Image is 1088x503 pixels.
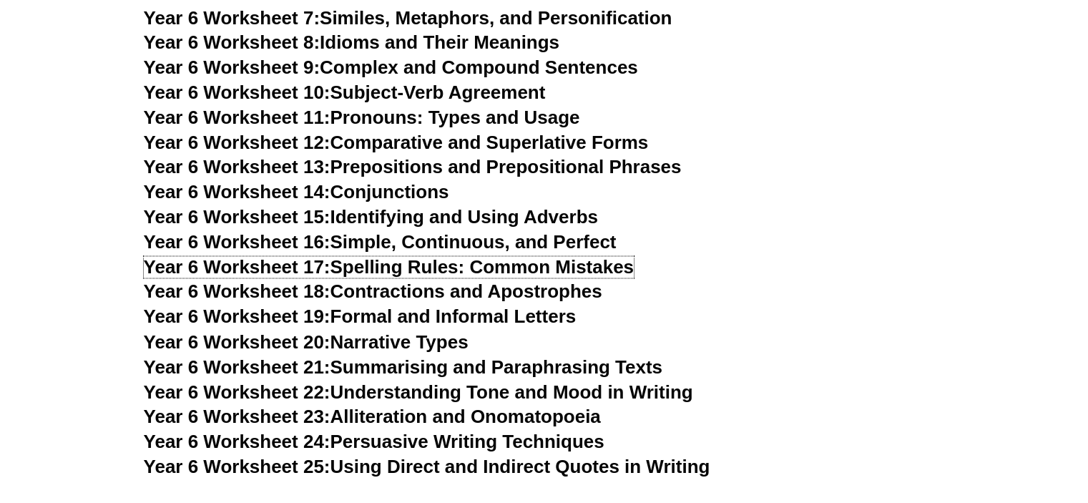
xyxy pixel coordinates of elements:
[144,156,682,177] a: Year 6 Worksheet 13:Prepositions and Prepositional Phrases
[144,331,330,352] span: Year 6 Worksheet 20:
[144,82,546,103] a: Year 6 Worksheet 10:Subject-Verb Agreement
[144,331,469,352] a: Year 6 Worksheet 20:Narrative Types
[144,132,330,153] span: Year 6 Worksheet 12:
[144,57,320,78] span: Year 6 Worksheet 9:
[144,206,598,228] a: Year 6 Worksheet 15:Identifying and Using Adverbs
[144,405,601,426] a: Year 6 Worksheet 23:Alliteration and Onomatopoeia
[144,132,649,153] a: Year 6 Worksheet 12:Comparative and Superlative Forms
[144,405,330,426] span: Year 6 Worksheet 23:
[144,256,634,278] a: Year 6 Worksheet 17:Spelling Rules: Common Mistakes
[144,107,580,128] a: Year 6 Worksheet 11:Pronouns: Types and Usage
[144,306,577,327] a: Year 6 Worksheet 19:Formal and Informal Letters
[144,181,449,202] a: Year 6 Worksheet 14:Conjunctions
[144,280,602,302] a: Year 6 Worksheet 18:Contractions and Apostrophes
[144,430,330,451] span: Year 6 Worksheet 24:
[144,82,330,103] span: Year 6 Worksheet 10:
[144,181,330,202] span: Year 6 Worksheet 14:
[144,7,672,29] a: Year 6 Worksheet 7:Similes, Metaphors, and Personification
[144,280,330,302] span: Year 6 Worksheet 18:
[144,31,559,53] a: Year 6 Worksheet 8:Idioms and Their Meanings
[144,7,320,29] span: Year 6 Worksheet 7:
[144,256,330,278] span: Year 6 Worksheet 17:
[144,455,330,477] span: Year 6 Worksheet 25:
[144,57,638,78] a: Year 6 Worksheet 9:Complex and Compound Sentences
[144,381,693,402] a: Year 6 Worksheet 22:Understanding Tone and Mood in Writing
[144,306,330,327] span: Year 6 Worksheet 19:
[144,356,330,377] span: Year 6 Worksheet 21:
[144,356,662,377] a: Year 6 Worksheet 21:Summarising and Paraphrasing Texts
[144,455,710,477] a: Year 6 Worksheet 25:Using Direct and Indirect Quotes in Writing
[144,31,320,53] span: Year 6 Worksheet 8:
[850,342,1088,503] iframe: Chat Widget
[144,231,617,253] a: Year 6 Worksheet 16:Simple, Continuous, and Perfect
[144,430,604,451] a: Year 6 Worksheet 24:Persuasive Writing Techniques
[144,381,330,402] span: Year 6 Worksheet 22:
[144,156,330,177] span: Year 6 Worksheet 13:
[144,206,330,228] span: Year 6 Worksheet 15:
[144,231,330,253] span: Year 6 Worksheet 16:
[144,107,330,128] span: Year 6 Worksheet 11:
